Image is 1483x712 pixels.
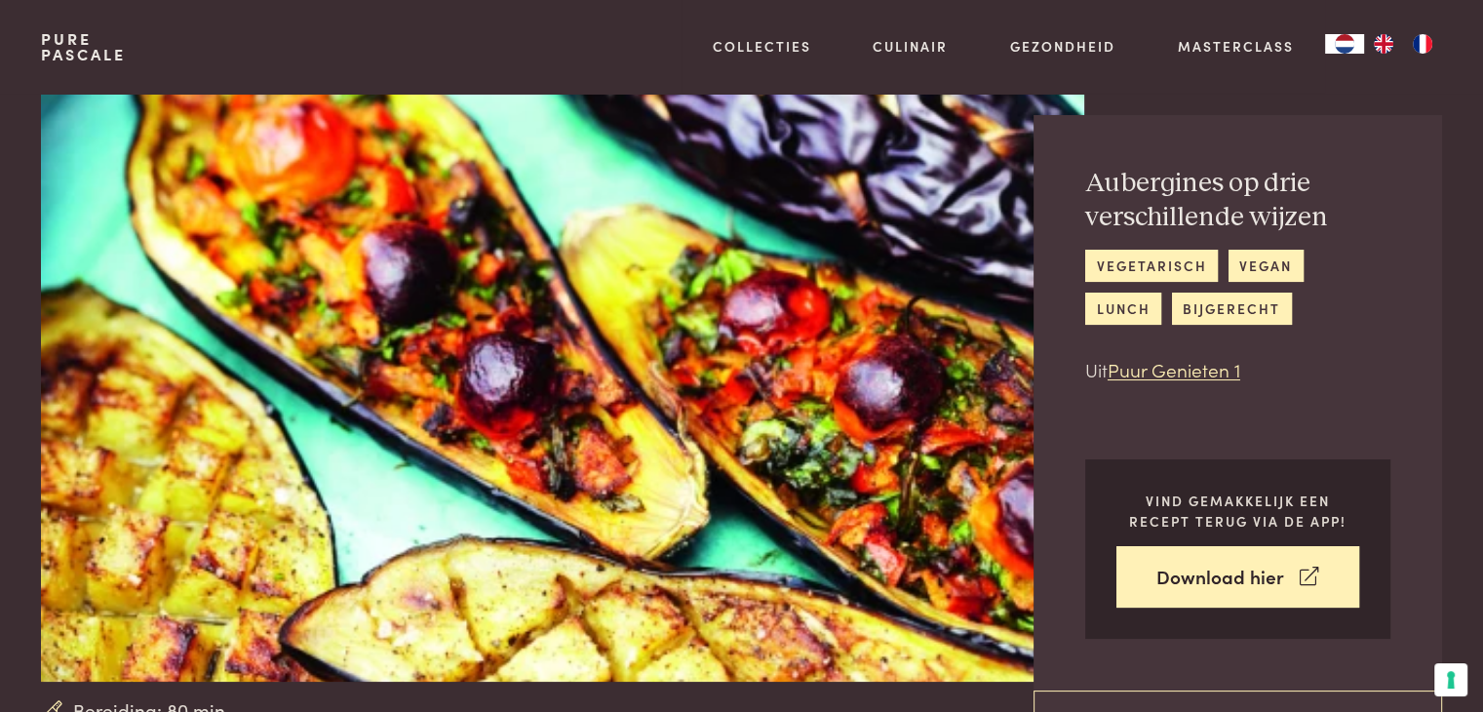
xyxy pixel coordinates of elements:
[1325,34,1364,54] a: NL
[1085,356,1390,384] p: Uit
[1116,491,1359,531] p: Vind gemakkelijk een recept terug via de app!
[1085,167,1390,234] h2: Aubergines op drie verschillende wijzen
[873,36,948,57] a: Culinair
[1364,34,1403,54] a: EN
[41,56,1083,682] img: Aubergines op drie verschillende wijzen
[1325,34,1442,54] aside: Language selected: Nederlands
[1434,663,1467,696] button: Uw voorkeuren voor toestemming voor trackingtechnologieën
[1085,293,1161,325] a: lunch
[1403,34,1442,54] a: FR
[1010,36,1115,57] a: Gezondheid
[1108,356,1240,382] a: Puur Genieten 1
[1172,293,1292,325] a: bijgerecht
[1178,36,1294,57] a: Masterclass
[1325,34,1364,54] div: Language
[41,31,126,62] a: PurePascale
[1364,34,1442,54] ul: Language list
[1116,546,1359,608] a: Download hier
[1229,250,1304,282] a: vegan
[1085,250,1218,282] a: vegetarisch
[713,36,811,57] a: Collecties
